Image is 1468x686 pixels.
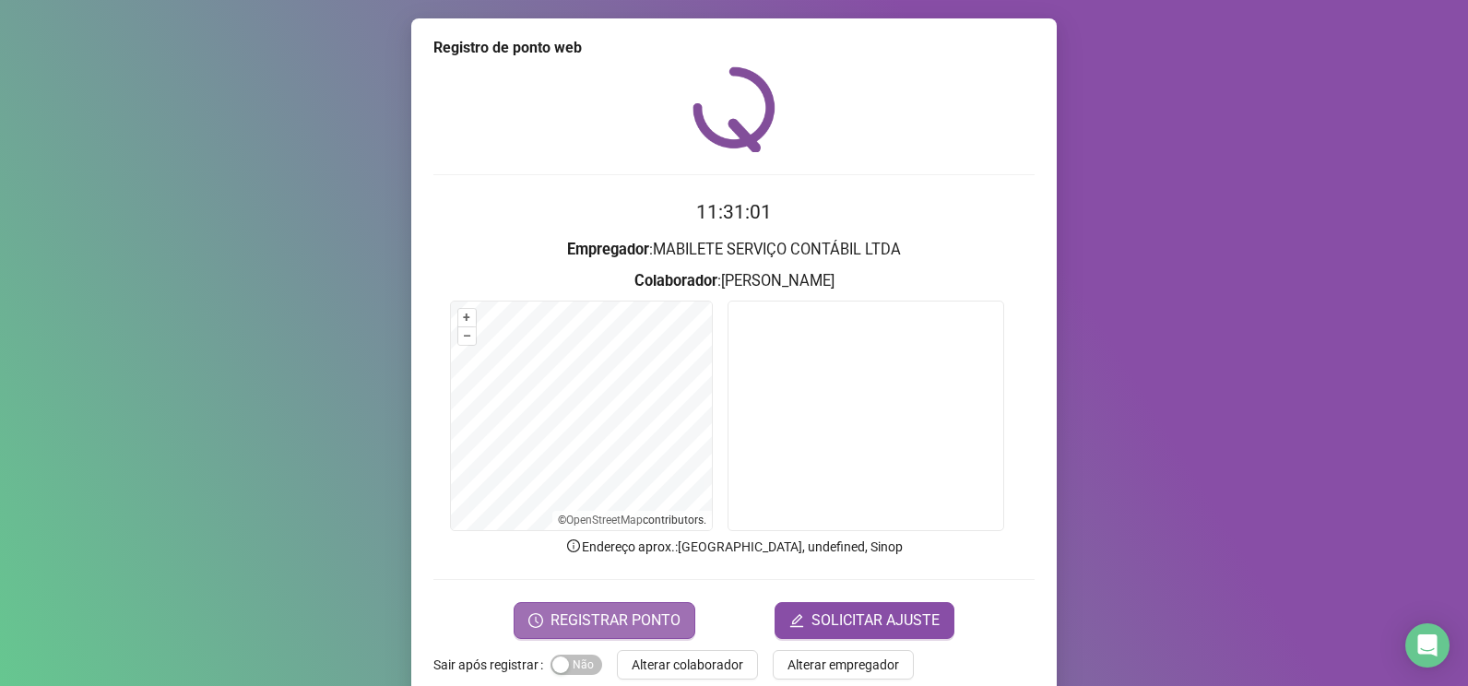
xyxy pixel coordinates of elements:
[433,269,1035,293] h3: : [PERSON_NAME]
[787,655,899,675] span: Alterar empregador
[617,650,758,680] button: Alterar colaborador
[433,650,550,680] label: Sair após registrar
[458,327,476,345] button: –
[696,201,772,223] time: 11:31:01
[567,241,649,258] strong: Empregador
[1405,623,1450,668] div: Open Intercom Messenger
[789,613,804,628] span: edit
[433,37,1035,59] div: Registro de ponto web
[514,602,695,639] button: REGISTRAR PONTO
[433,537,1035,557] p: Endereço aprox. : [GEOGRAPHIC_DATA], undefined, Sinop
[565,538,582,554] span: info-circle
[811,609,940,632] span: SOLICITAR AJUSTE
[632,655,743,675] span: Alterar colaborador
[773,650,914,680] button: Alterar empregador
[566,514,643,526] a: OpenStreetMap
[458,309,476,326] button: +
[433,238,1035,262] h3: : MABILETE SERVIÇO CONTÁBIL LTDA
[775,602,954,639] button: editSOLICITAR AJUSTE
[693,66,775,152] img: QRPoint
[634,272,717,290] strong: Colaborador
[528,613,543,628] span: clock-circle
[558,514,706,526] li: © contributors.
[550,609,681,632] span: REGISTRAR PONTO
